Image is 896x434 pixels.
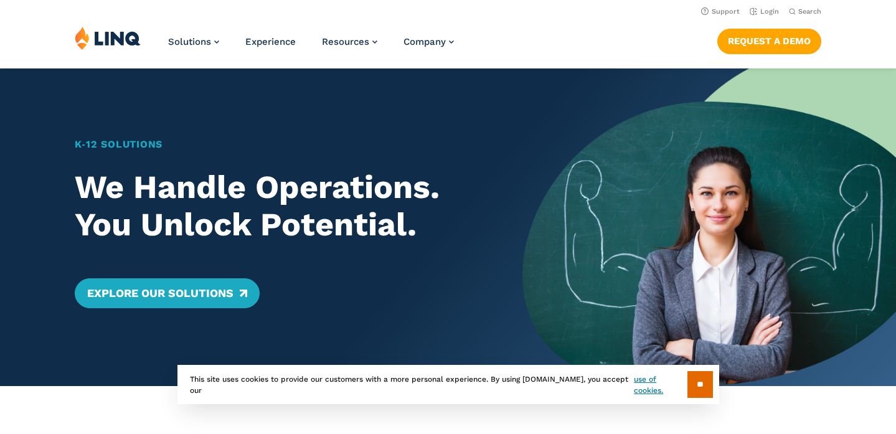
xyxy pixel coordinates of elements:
[798,7,821,16] span: Search
[403,36,454,47] a: Company
[717,29,821,54] a: Request a Demo
[245,36,296,47] a: Experience
[75,169,486,243] h2: We Handle Operations. You Unlock Potential.
[750,7,779,16] a: Login
[634,374,687,396] a: use of cookies.
[168,36,211,47] span: Solutions
[522,68,896,386] img: Home Banner
[701,7,740,16] a: Support
[177,365,719,404] div: This site uses cookies to provide our customers with a more personal experience. By using [DOMAIN...
[322,36,369,47] span: Resources
[168,36,219,47] a: Solutions
[717,26,821,54] nav: Button Navigation
[75,137,486,152] h1: K‑12 Solutions
[789,7,821,16] button: Open Search Bar
[168,26,454,67] nav: Primary Navigation
[75,278,260,308] a: Explore Our Solutions
[322,36,377,47] a: Resources
[403,36,446,47] span: Company
[75,26,141,50] img: LINQ | K‑12 Software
